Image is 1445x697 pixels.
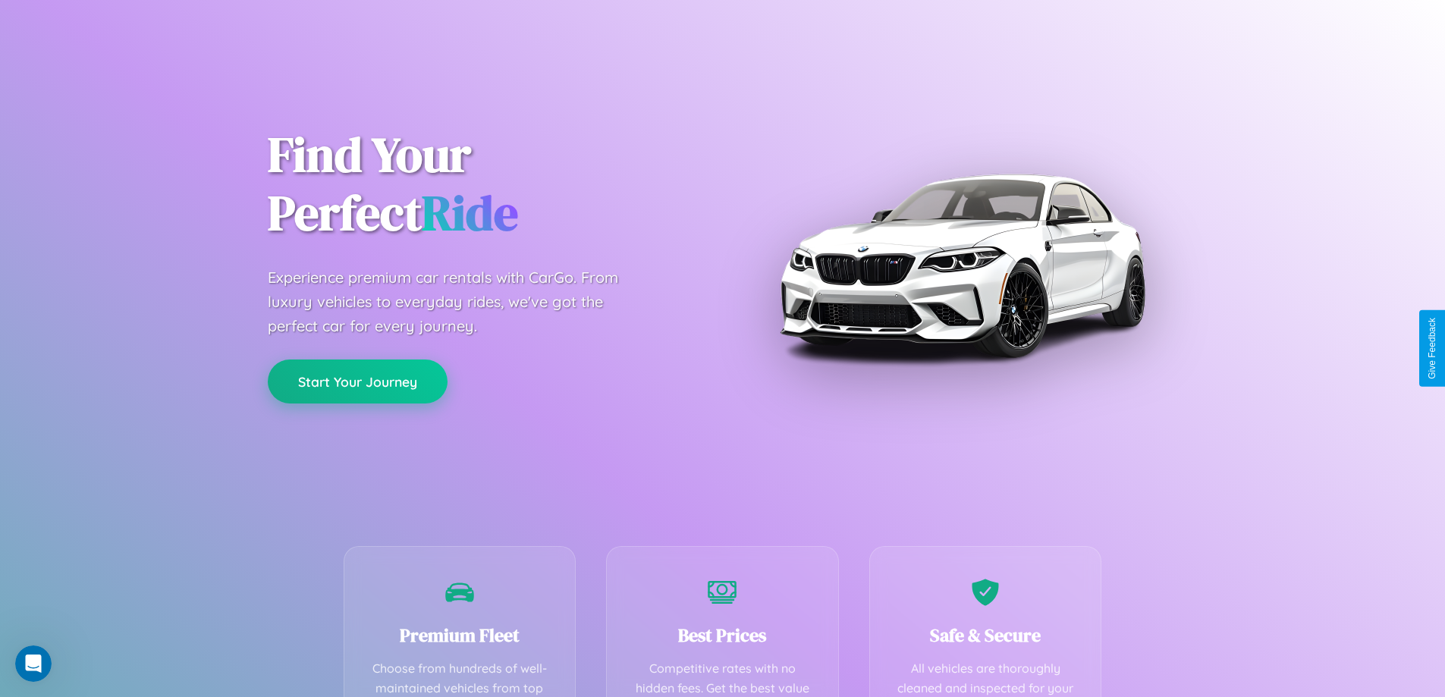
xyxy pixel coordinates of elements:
p: Experience premium car rentals with CarGo. From luxury vehicles to everyday rides, we've got the ... [268,265,647,338]
h3: Best Prices [630,623,815,648]
h3: Premium Fleet [367,623,553,648]
h3: Safe & Secure [893,623,1079,648]
button: Start Your Journey [268,359,448,403]
div: Give Feedback [1427,318,1437,379]
iframe: Intercom live chat [15,645,52,682]
h1: Find Your Perfect [268,126,700,243]
img: Premium BMW car rental vehicle [772,76,1151,455]
span: Ride [422,180,518,246]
